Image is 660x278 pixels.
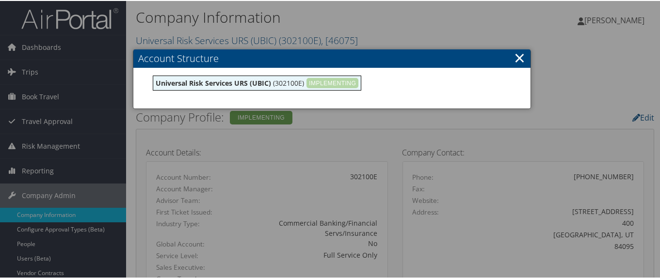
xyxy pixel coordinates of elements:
div: Account Structure [133,48,531,108]
h3: Account Structure [133,48,531,67]
div: (302100E) [153,75,361,90]
a: × [514,47,525,66]
b: Universal Risk Services URS (UBIC) [156,77,271,87]
div: IMPLEMENTING [306,77,358,88]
